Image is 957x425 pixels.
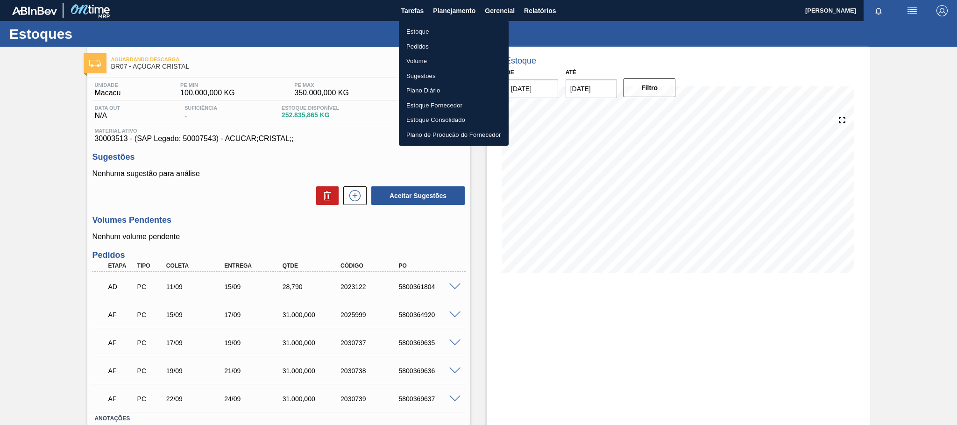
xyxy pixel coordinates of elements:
a: Estoque [399,24,509,39]
a: Volume [399,54,509,69]
a: Estoque Fornecedor [399,98,509,113]
a: Sugestões [399,69,509,84]
a: Plano de Produção do Fornecedor [399,127,509,142]
a: Pedidos [399,39,509,54]
a: Estoque Consolidado [399,113,509,127]
a: Plano Diário [399,83,509,98]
